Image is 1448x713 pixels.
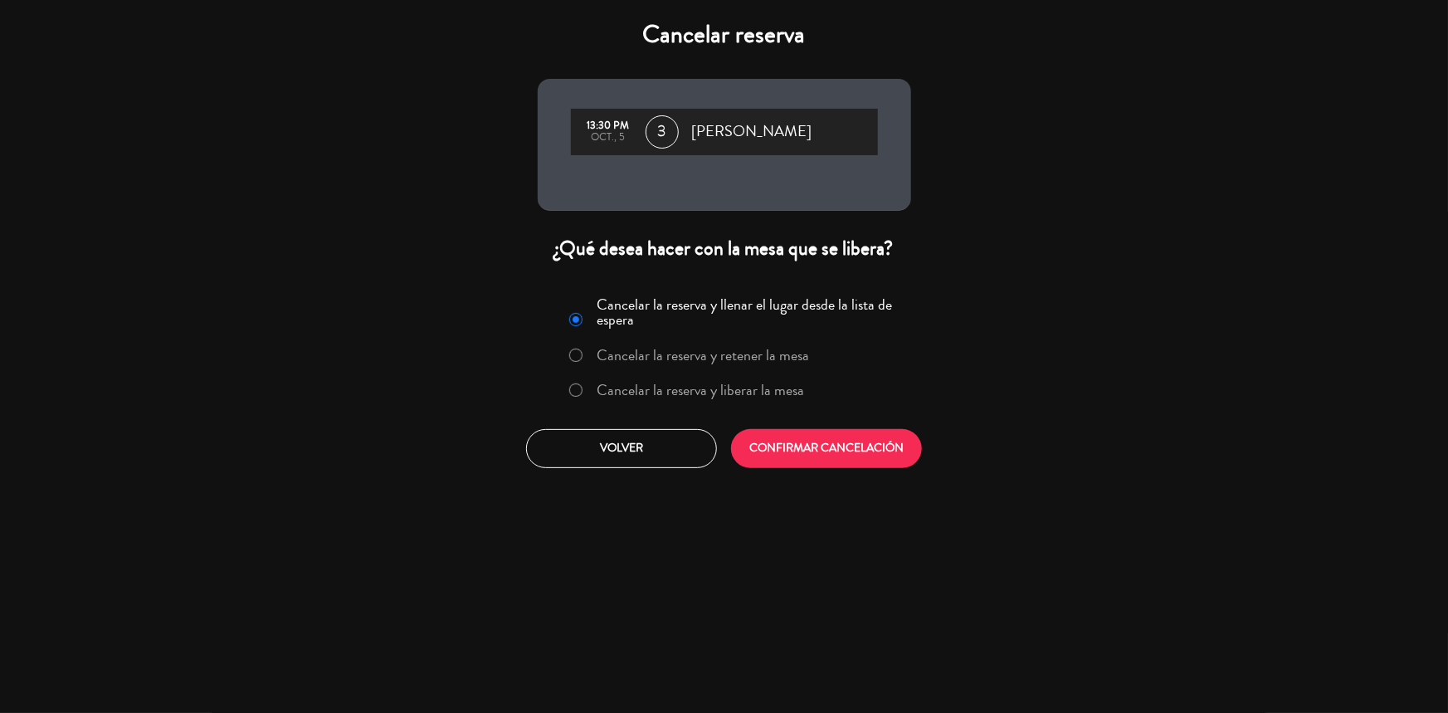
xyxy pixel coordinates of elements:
label: Cancelar la reserva y llenar el lugar desde la lista de espera [597,297,900,327]
label: Cancelar la reserva y liberar la mesa [597,383,804,398]
div: ¿Qué desea hacer con la mesa que se libera? [538,236,911,261]
span: [PERSON_NAME] [692,120,812,144]
button: Volver [526,429,717,468]
div: 13:30 PM [579,120,637,132]
span: 3 [646,115,679,149]
div: oct., 5 [579,132,637,144]
button: CONFIRMAR CANCELACIÓN [731,429,922,468]
h4: Cancelar reserva [538,20,911,50]
label: Cancelar la reserva y retener la mesa [597,348,809,363]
